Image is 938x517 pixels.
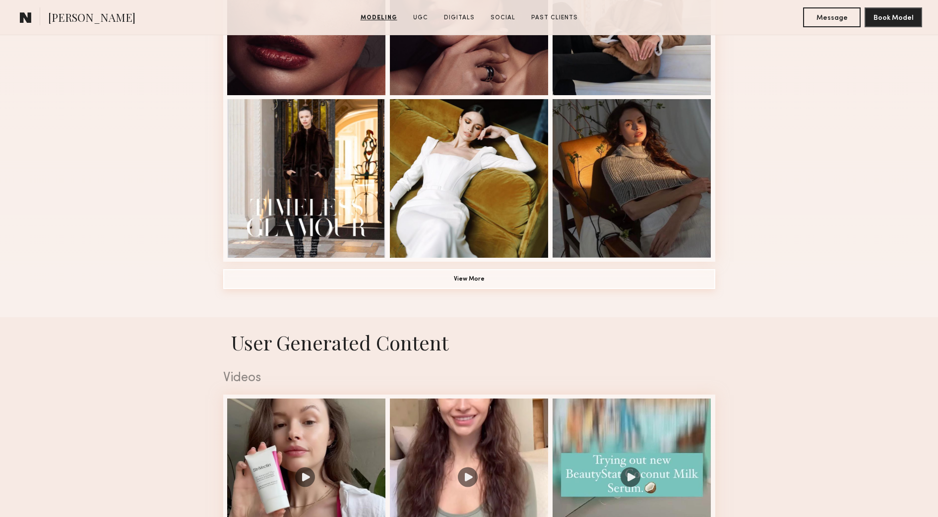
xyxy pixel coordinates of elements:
[440,13,479,22] a: Digitals
[527,13,582,22] a: Past Clients
[487,13,519,22] a: Social
[865,13,922,21] a: Book Model
[803,7,861,27] button: Message
[865,7,922,27] button: Book Model
[223,269,715,289] button: View More
[215,329,723,355] h1: User Generated Content
[357,13,401,22] a: Modeling
[48,10,135,27] span: [PERSON_NAME]
[223,372,715,385] div: Videos
[409,13,432,22] a: UGC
